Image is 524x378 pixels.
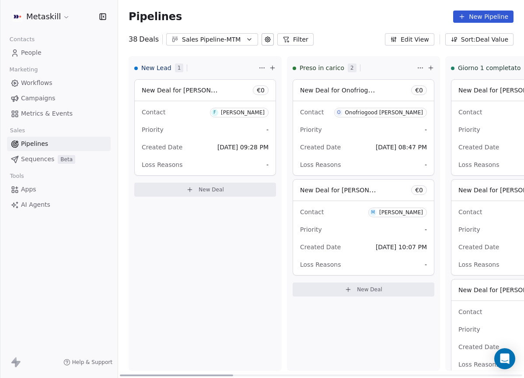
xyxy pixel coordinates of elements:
span: Created Date [458,144,499,151]
a: Apps [7,182,111,197]
span: Marketing [6,63,42,76]
div: 38 [129,34,159,45]
span: - [425,260,427,269]
span: Priority [458,126,480,133]
a: Metrics & Events [7,106,111,121]
div: F [213,109,216,116]
button: New Deal [134,183,276,197]
span: 1 [175,64,184,72]
span: Pipelines [129,11,182,23]
span: New Lead [141,64,171,72]
span: Priority [300,126,322,133]
span: Priority [458,326,480,333]
span: Workflows [21,78,52,88]
a: Workflows [7,76,111,90]
span: New Deal for [PERSON_NAME] [142,86,234,94]
span: Created Date [300,144,341,151]
span: Contact [142,109,165,116]
span: [DATE] 08:47 PM [376,144,427,151]
span: Created Date [458,244,499,251]
div: Sales Pipeline-MTM [182,35,242,44]
span: AI Agents [21,200,50,209]
span: Contact [458,308,482,315]
span: New Deal for Onofriogood [PERSON_NAME] [300,86,432,94]
button: Metaskill [10,9,72,24]
span: Loss Reasons [300,261,341,268]
a: Campaigns [7,91,111,106]
span: New Deal [357,286,382,293]
span: People [21,48,42,57]
span: - [425,225,427,234]
span: - [266,125,269,134]
span: Help & Support [72,359,112,366]
div: [PERSON_NAME] [221,110,265,116]
span: Contact [300,109,324,116]
span: Priority [142,126,164,133]
button: Sort: Deal Value [445,33,514,46]
a: AI Agents [7,198,111,212]
a: Help & Support [63,359,112,366]
span: Metrics & Events [21,109,73,118]
span: Created Date [142,144,182,151]
span: Sales [6,124,29,137]
span: [DATE] 10:07 PM [376,244,427,251]
span: € 0 [415,86,423,95]
span: [DATE] 09:28 PM [217,144,269,151]
span: Preso in carico [300,64,344,72]
span: Priority [458,226,480,233]
span: - [266,160,269,169]
div: New Deal for [PERSON_NAME]€0ContactF[PERSON_NAME]Priority-Created Date[DATE] 09:28 PMLoss Reasons- [134,79,276,176]
span: Deals [139,34,159,45]
span: - [425,125,427,134]
div: Open Intercom Messenger [494,348,515,369]
div: Onofriogood [PERSON_NAME] [345,110,423,116]
span: Tools [6,170,28,183]
span: Contact [458,208,482,215]
img: AVATAR%20METASKILL%20-%20Colori%20Positivo.png [12,11,23,22]
a: People [7,46,111,60]
span: Loss Reasons [300,161,341,168]
span: Loss Reasons [142,161,182,168]
span: Pipelines [21,139,48,148]
span: Beta [58,155,75,164]
span: Created Date [300,244,341,251]
span: New Deal for [PERSON_NAME] [300,186,392,194]
span: Campaigns [21,94,55,103]
span: Contact [458,109,482,116]
span: - [425,160,427,169]
span: Loss Reasons [458,261,499,268]
span: € 0 [415,186,423,194]
a: SequencesBeta [7,152,111,166]
span: Contact [300,208,324,215]
span: Contacts [6,33,38,46]
span: € 0 [257,86,265,95]
span: Priority [300,226,322,233]
div: New Deal for [PERSON_NAME]€0ContactM[PERSON_NAME]Priority-Created Date[DATE] 10:07 PMLoss Reasons- [293,179,434,276]
span: Loss Reasons [458,361,499,368]
a: Pipelines [7,137,111,151]
span: Metaskill [26,11,61,22]
div: M [371,209,375,216]
div: [PERSON_NAME] [379,209,423,215]
span: New Deal [199,186,224,193]
span: Sequences [21,155,54,164]
button: Edit View [385,33,434,46]
div: Preso in carico2 [293,57,415,79]
span: Created Date [458,343,499,350]
div: O [337,109,341,116]
span: Apps [21,185,36,194]
button: New Pipeline [453,11,514,23]
div: New Lead1 [134,57,257,79]
span: Loss Reasons [458,161,499,168]
button: New Deal [293,283,434,297]
button: Filter [277,33,314,46]
span: 2 [348,64,356,72]
span: Giorno 1 completato [458,64,521,72]
div: New Deal for Onofriogood [PERSON_NAME]€0ContactOOnofriogood [PERSON_NAME]Priority-Created Date[DA... [293,79,434,176]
